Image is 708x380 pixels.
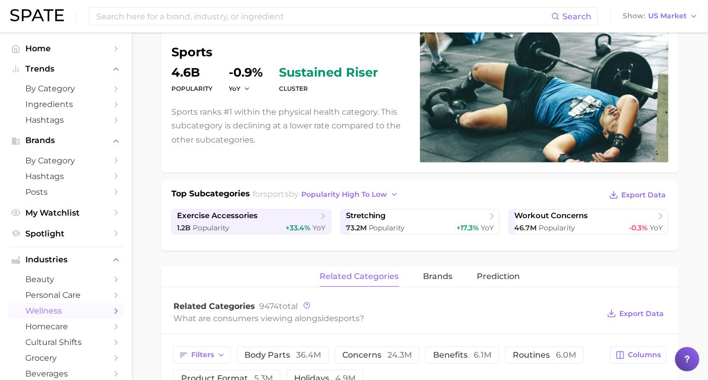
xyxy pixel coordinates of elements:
span: YoY [312,223,326,232]
a: stretching73.2m Popularity+17.3% YoY [340,209,500,234]
dt: cluster [279,83,378,95]
span: popularity high to low [302,190,387,199]
span: +33.4% [286,223,310,232]
span: Export Data [621,191,666,199]
a: exercise accessories1.2b Popularity+33.4% YoY [171,209,331,234]
span: beverages [25,369,107,378]
input: Search here for a brand, industry, or ingredient [95,8,551,25]
span: Filters [191,351,214,359]
a: workout concerns46.7m Popularity-0.3% YoY [509,209,668,234]
span: Prediction [477,272,520,281]
span: sports [264,189,289,199]
button: Filters [173,347,231,364]
button: popularity high to low [299,188,401,201]
span: Related Categories [173,301,255,311]
span: 46.7m [514,223,537,232]
a: by Category [8,81,124,96]
a: Ingredients [8,96,124,112]
a: Hashtags [8,112,124,128]
span: Search [562,12,591,21]
span: YoY [481,223,494,232]
h1: sports [171,46,408,58]
span: related categories [320,272,399,281]
button: Export Data [605,306,666,321]
span: US Market [648,13,687,19]
span: Brands [25,136,107,145]
span: YoY [229,84,240,93]
span: by Category [25,156,107,165]
span: brands [423,272,453,281]
span: 36.4m [296,350,321,360]
dt: Popularity [171,83,213,95]
button: YoY [229,84,251,93]
span: Hashtags [25,115,107,125]
span: concerns [342,351,412,359]
a: by Category [8,153,124,168]
span: homecare [25,322,107,331]
span: by Category [25,84,107,93]
a: Posts [8,184,124,200]
button: Industries [8,252,124,267]
span: Show [623,13,645,19]
button: ShowUS Market [620,10,700,23]
span: Popularity [539,223,575,232]
span: +17.3% [456,223,479,232]
button: Brands [8,133,124,148]
span: grocery [25,353,107,363]
span: Export Data [619,309,664,318]
span: personal care [25,290,107,300]
span: wellness [25,306,107,316]
span: stretching [346,211,386,221]
span: Industries [25,255,107,264]
a: Spotlight [8,226,124,241]
span: 24.3m [387,350,412,360]
span: exercise accessories [177,211,258,221]
button: Export Data [607,188,668,202]
span: Posts [25,187,107,197]
span: sports [334,314,360,323]
h1: Top Subcategories [171,188,250,203]
a: My Watchlist [8,205,124,221]
dd: -0.9% [229,66,263,79]
span: 6.0m [556,350,576,360]
a: beauty [8,271,124,287]
span: 9474 [259,301,279,311]
div: What are consumers viewing alongside ? [173,312,599,325]
button: Columns [610,347,666,364]
a: personal care [8,287,124,303]
span: benefits [433,351,491,359]
span: Trends [25,64,107,74]
span: workout concerns [514,211,588,221]
span: Ingredients [25,99,107,109]
span: 6.1m [474,350,491,360]
a: homecare [8,319,124,334]
img: SPATE [10,9,64,21]
span: Columns [628,351,661,359]
span: sustained riser [279,66,378,79]
span: beauty [25,274,107,284]
span: Popularity [193,223,229,232]
span: Spotlight [25,229,107,238]
button: Trends [8,61,124,77]
p: Sports ranks #1 within the physical health category. This subcategory is declining at a lower rat... [171,105,408,147]
span: cultural shifts [25,337,107,347]
span: 73.2m [346,223,367,232]
span: YoY [650,223,663,232]
a: cultural shifts [8,334,124,350]
span: 1.2b [177,223,191,232]
span: My Watchlist [25,208,107,218]
a: Home [8,41,124,56]
span: body parts [244,351,321,359]
a: Hashtags [8,168,124,184]
span: Home [25,44,107,53]
a: grocery [8,350,124,366]
a: wellness [8,303,124,319]
span: total [259,301,298,311]
span: -0.3% [629,223,648,232]
span: Hashtags [25,171,107,181]
span: routines [513,351,576,359]
span: Popularity [369,223,405,232]
span: for by [253,189,401,199]
dd: 4.6b [171,66,213,79]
